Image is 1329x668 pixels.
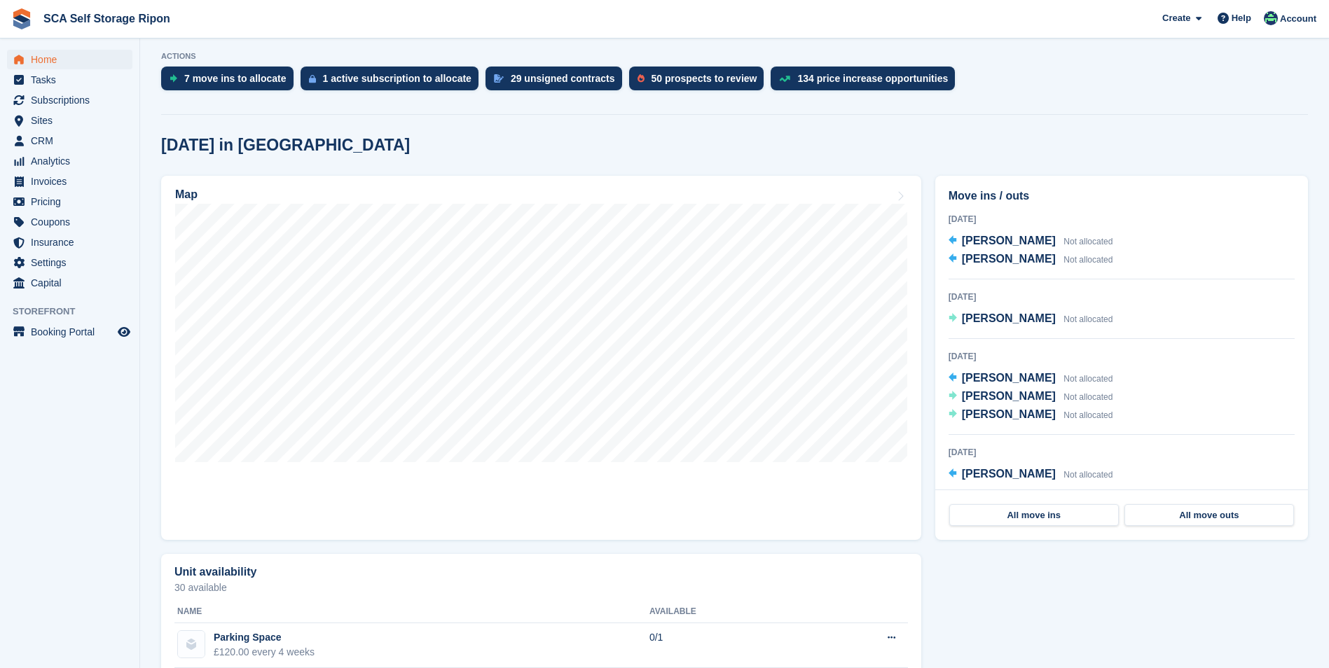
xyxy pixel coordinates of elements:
[1124,504,1294,527] a: All move outs
[771,67,962,97] a: 134 price increase opportunities
[7,232,132,252] a: menu
[949,504,1119,527] a: All move ins
[309,74,316,83] img: active_subscription_to_allocate_icon-d502201f5373d7db506a760aba3b589e785aa758c864c3986d89f69b8ff3...
[178,631,205,657] img: blank-unit-type-icon-ffbac7b88ba66c5e286b0e438baccc4b9c83835d4c34f86887a83fc20ec27e7b.svg
[7,151,132,171] a: menu
[31,212,115,232] span: Coupons
[949,188,1295,204] h2: Move ins / outs
[779,76,790,82] img: price_increase_opportunities-93ffe204e8149a01c8c9dc8f82e8f89637d9d84a8eef4429ea346261dce0b2c0.svg
[649,623,808,668] td: 0/1
[7,70,132,90] a: menu
[962,408,1056,420] span: [PERSON_NAME]
[38,7,176,30] a: SCA Self Storage Ripon
[1063,237,1113,246] span: Not allocated
[1162,11,1190,25] span: Create
[1232,11,1251,25] span: Help
[1264,11,1278,25] img: Thomas Webb
[174,583,908,592] p: 30 available
[31,192,115,211] span: Pricing
[31,90,115,110] span: Subscriptions
[494,74,504,83] img: contract_signature_icon-13c848040528278c33f63329250d36e43548de30e8caae1d1a13099fd9432cc5.svg
[949,213,1295,225] div: [DATE]
[116,323,132,340] a: Preview store
[31,273,115,293] span: Capital
[170,74,177,83] img: move_ins_to_allocate_icon-fdf77a2bb77ea45bf5b3d319d69a93e2d87916cf1d5bf7949dd705db3b84f3ca.svg
[31,172,115,191] span: Invoices
[1063,392,1113,402] span: Not allocated
[962,253,1056,265] span: [PERSON_NAME]
[7,50,132,69] a: menu
[949,388,1113,406] a: [PERSON_NAME] Not allocated
[301,67,486,97] a: 1 active subscription to allocate
[962,235,1056,246] span: [PERSON_NAME]
[175,188,198,201] h2: Map
[31,232,115,252] span: Insurance
[638,74,645,83] img: prospect-51fa495bee0391a8d652442698ab0144808aea92771e9ea1ae160a38d050c398.svg
[323,73,471,84] div: 1 active subscription to allocate
[7,192,132,211] a: menu
[7,212,132,232] a: menu
[7,253,132,272] a: menu
[1063,374,1113,384] span: Not allocated
[652,73,757,84] div: 50 prospects to review
[7,322,132,342] a: menu
[214,630,315,645] div: Parking Space
[31,131,115,151] span: CRM
[13,305,139,319] span: Storefront
[7,131,132,151] a: menu
[7,273,132,293] a: menu
[1063,314,1113,324] span: Not allocated
[31,151,115,171] span: Analytics
[949,406,1113,424] a: [PERSON_NAME] Not allocated
[31,70,115,90] span: Tasks
[31,322,115,342] span: Booking Portal
[949,370,1113,388] a: [PERSON_NAME] Not allocated
[797,73,948,84] div: 134 price increase opportunities
[962,372,1056,384] span: [PERSON_NAME]
[161,176,921,540] a: Map
[486,67,629,97] a: 29 unsigned contracts
[31,50,115,69] span: Home
[7,172,132,191] a: menu
[161,136,410,155] h2: [DATE] in [GEOGRAPHIC_DATA]
[7,111,132,130] a: menu
[949,232,1113,251] a: [PERSON_NAME] Not allocated
[184,73,287,84] div: 7 move ins to allocate
[949,291,1295,303] div: [DATE]
[7,90,132,110] a: menu
[649,601,808,623] th: Available
[962,468,1056,480] span: [PERSON_NAME]
[1063,410,1113,420] span: Not allocated
[949,350,1295,363] div: [DATE]
[511,73,615,84] div: 29 unsigned contracts
[949,251,1113,269] a: [PERSON_NAME] Not allocated
[174,601,649,623] th: Name
[962,390,1056,402] span: [PERSON_NAME]
[161,67,301,97] a: 7 move ins to allocate
[949,446,1295,459] div: [DATE]
[1280,12,1316,26] span: Account
[1063,255,1113,265] span: Not allocated
[174,566,256,578] h2: Unit availability
[949,310,1113,328] a: [PERSON_NAME] Not allocated
[214,645,315,660] div: £120.00 every 4 weeks
[962,312,1056,324] span: [PERSON_NAME]
[1063,470,1113,480] span: Not allocated
[949,466,1113,484] a: [PERSON_NAME] Not allocated
[629,67,771,97] a: 50 prospects to review
[31,111,115,130] span: Sites
[31,253,115,272] span: Settings
[161,52,1308,61] p: ACTIONS
[11,8,32,29] img: stora-icon-8386f47178a22dfd0bd8f6a31ec36ba5ce8667c1dd55bd0f319d3a0aa187defe.svg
